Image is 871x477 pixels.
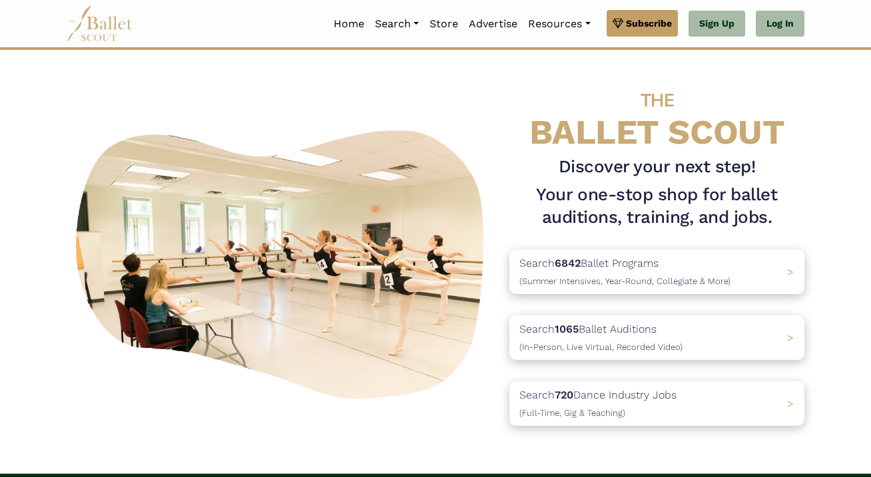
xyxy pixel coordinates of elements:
a: Resources [523,10,595,38]
a: Search [370,10,424,38]
b: 720 [555,389,573,401]
a: Home [328,10,370,38]
span: > [787,331,794,344]
b: 6842 [555,257,581,269]
span: > [787,397,794,410]
span: THE [641,89,674,111]
h3: Discover your next step! [509,156,804,178]
a: Log In [756,11,804,37]
span: > [787,265,794,278]
a: Search720Dance Industry Jobs(Full-Time, Gig & Teaching) > [509,381,804,426]
p: Search Dance Industry Jobs [519,387,677,420]
span: (Full-Time, Gig & Teaching) [519,408,625,418]
a: Store [424,10,463,38]
span: Subscribe [626,16,672,31]
p: Search Ballet Programs [519,255,730,289]
a: Search1065Ballet Auditions(In-Person, Live Virtual, Recorded Video) > [509,315,804,360]
img: gem.svg [613,16,623,31]
span: (Summer Intensives, Year-Round, Collegiate & More) [519,276,730,286]
img: A group of ballerinas talking to each other in a ballet studio [67,118,499,406]
a: Advertise [463,10,523,38]
a: Sign Up [689,11,745,37]
p: Search Ballet Auditions [519,321,683,355]
a: Search6842Ballet Programs(Summer Intensives, Year-Round, Collegiate & More)> [509,249,804,294]
h4: BALLET SCOUT [509,77,804,150]
span: (In-Person, Live Virtual, Recorded Video) [519,342,683,352]
b: 1065 [555,323,579,335]
h1: Your one-stop shop for ballet auditions, training, and jobs. [509,184,804,229]
a: Subscribe [607,10,678,37]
